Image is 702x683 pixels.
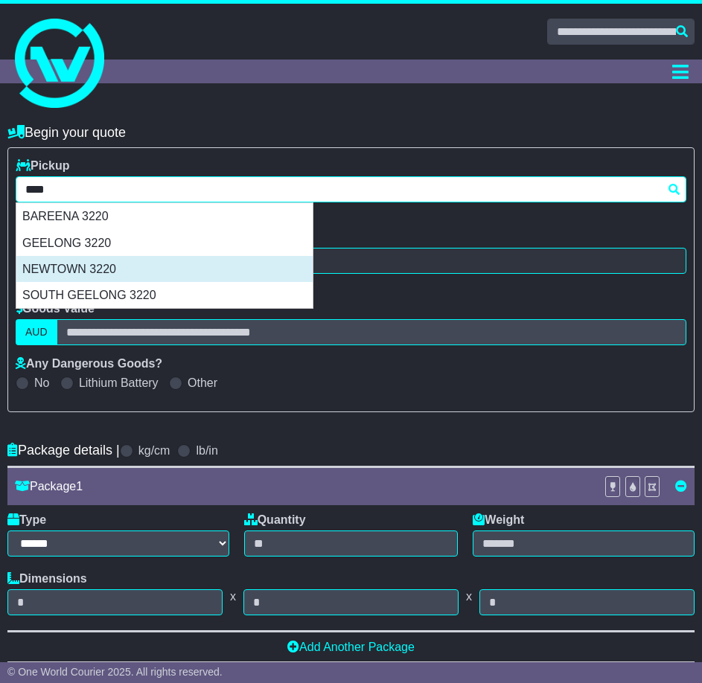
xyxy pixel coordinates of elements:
div: NEWTOWN 3220 [16,256,313,282]
h4: Package details | [7,443,120,458]
div: SOUTH GEELONG 3220 [16,282,313,308]
label: No [34,376,49,390]
label: Other [188,376,217,390]
a: Remove this item [675,480,687,493]
label: kg/cm [138,443,170,458]
label: Pickup [16,158,69,173]
span: x [223,589,243,603]
span: x [459,589,479,603]
label: Type [7,513,46,527]
div: BAREENA 3220 [16,203,313,229]
label: Lithium Battery [79,376,159,390]
div: GEELONG 3220 [16,230,313,256]
label: Any Dangerous Goods? [16,356,162,371]
label: AUD [16,319,57,345]
h4: Begin your quote [7,125,695,141]
label: Dimensions [7,571,87,586]
span: © One World Courier 2025. All rights reserved. [7,666,223,678]
label: Quantity [244,513,306,527]
div: Package [7,479,597,493]
label: lb/in [196,443,217,458]
span: 1 [76,480,83,493]
a: Add Another Package [287,641,415,653]
button: Toggle navigation [666,60,695,83]
typeahead: Please provide city [16,176,686,202]
label: Weight [473,513,524,527]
